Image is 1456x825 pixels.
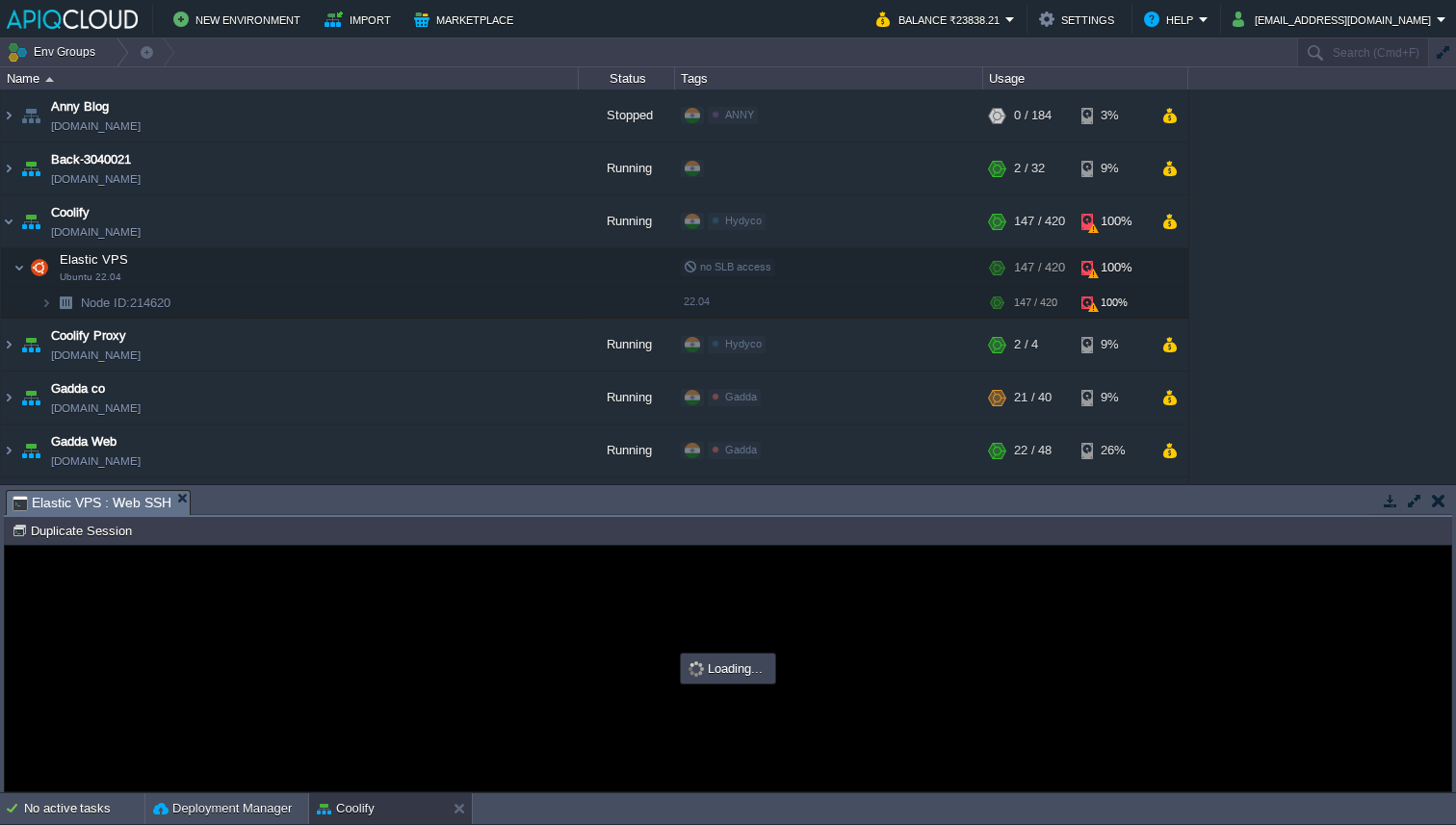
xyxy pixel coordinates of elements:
[1081,372,1144,424] div: 9%
[1081,142,1144,194] div: 9%
[1,90,16,142] img: AMDAwAAAACH5BAEAAAAALAAAAAABAAEAAAICRAEAOw==
[1081,195,1144,247] div: 100%
[17,195,44,247] img: AMDAwAAAACH5BAEAAAAALAAAAAABAAEAAAICRAEAOw==
[1081,319,1144,371] div: 9%
[683,656,773,682] div: Loading...
[414,8,519,31] button: Marketplace
[1014,142,1045,194] div: 2 / 32
[1081,477,1144,529] div: 1%
[1014,195,1065,247] div: 147 / 420
[51,379,105,399] a: Gadda co
[58,251,131,268] span: Elastic VPS
[1,425,16,477] img: AMDAwAAAACH5BAEAAAAALAAAAAABAAEAAAICRAEAOw==
[580,67,674,90] div: Status
[984,67,1187,90] div: Usage
[17,372,44,424] img: AMDAwAAAACH5BAEAAAAALAAAAAABAAEAAAICRAEAOw==
[52,288,79,318] img: AMDAwAAAACH5BAEAAAAALAAAAAABAAEAAAICRAEAOw==
[1,372,16,424] img: AMDAwAAAACH5BAEAAAAALAAAAAABAAEAAAICRAEAOw==
[51,203,90,222] a: Coolify
[51,150,131,169] a: Back-3040021
[1014,248,1065,287] div: 147 / 420
[51,451,141,471] a: [DOMAIN_NAME]
[153,799,292,818] button: Deployment Manager
[51,116,141,136] a: [DOMAIN_NAME]
[79,295,173,311] span: 214620
[684,261,771,272] span: no SLB access
[1081,288,1144,318] div: 100%
[725,338,762,349] span: Hydyco
[17,319,44,371] img: AMDAwAAAACH5BAEAAAAALAAAAAABAAEAAAICRAEAOw==
[325,8,397,31] button: Import
[1014,319,1038,371] div: 2 / 4
[725,215,762,226] span: Hydyco
[51,326,126,346] a: Coolify Proxy
[1,195,16,247] img: AMDAwAAAACH5BAEAAAAALAAAAAABAAEAAAICRAEAOw==
[579,425,675,477] div: Running
[51,222,141,242] a: [DOMAIN_NAME]
[1,319,16,371] img: AMDAwAAAACH5BAEAAAAALAAAAAABAAEAAAICRAEAOw==
[17,90,44,142] img: AMDAwAAAACH5BAEAAAAALAAAAAABAAEAAAICRAEAOw==
[579,372,675,424] div: Running
[40,288,52,318] img: AMDAwAAAACH5BAEAAAAALAAAAAABAAEAAAICRAEAOw==
[13,491,171,515] span: Elastic VPS : Web SSH
[1014,425,1052,477] div: 22 / 48
[1233,8,1437,31] button: [EMAIL_ADDRESS][DOMAIN_NAME]
[579,477,675,529] div: Stopped
[51,346,141,365] a: [DOMAIN_NAME]
[17,142,44,194] img: AMDAwAAAACH5BAEAAAAALAAAAAABAAEAAAICRAEAOw==
[26,248,53,287] img: AMDAwAAAACH5BAEAAAAALAAAAAABAAEAAAICRAEAOw==
[1081,90,1144,142] div: 3%
[12,522,138,539] button: Duplicate Session
[173,8,306,31] button: New Environment
[876,8,1005,31] button: Balance ₹23838.21
[725,391,757,402] span: Gadda
[579,195,675,247] div: Running
[725,109,754,120] span: ANNY
[45,77,54,82] img: AMDAwAAAACH5BAEAAAAALAAAAAABAAEAAAICRAEAOw==
[79,295,173,311] a: Node ID:214620
[1,142,16,194] img: AMDAwAAAACH5BAEAAAAALAAAAAABAAEAAAICRAEAOw==
[17,477,44,529] img: AMDAwAAAACH5BAEAAAAALAAAAAABAAEAAAICRAEAOw==
[676,67,982,90] div: Tags
[1039,8,1120,31] button: Settings
[579,90,675,142] div: Stopped
[1014,90,1052,142] div: 0 / 184
[13,248,25,287] img: AMDAwAAAACH5BAEAAAAALAAAAAABAAEAAAICRAEAOw==
[579,319,675,371] div: Running
[579,142,675,194] div: Running
[24,793,144,824] div: No active tasks
[1081,425,1144,477] div: 26%
[1081,248,1144,287] div: 100%
[51,399,141,418] a: [DOMAIN_NAME]
[7,10,138,29] img: APIQCloud
[51,97,109,116] a: Anny Blog
[58,252,131,267] a: Elastic VPSUbuntu 22.04
[17,425,44,477] img: AMDAwAAAACH5BAEAAAAALAAAAAABAAEAAAICRAEAOw==
[1014,372,1052,424] div: 21 / 40
[684,296,710,307] span: 22.04
[317,799,375,818] button: Coolify
[51,432,117,451] a: Gadda Web
[1,477,16,529] img: AMDAwAAAACH5BAEAAAAALAAAAAABAAEAAAICRAEAOw==
[1014,477,1052,529] div: 0 / 128
[1014,288,1057,318] div: 147 / 420
[60,271,121,283] span: Ubuntu 22.04
[81,296,130,310] span: Node ID:
[2,67,578,90] div: Name
[1144,8,1199,31] button: Help
[51,169,141,189] a: [DOMAIN_NAME]
[7,39,102,65] button: Env Groups
[725,444,757,455] span: Gadda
